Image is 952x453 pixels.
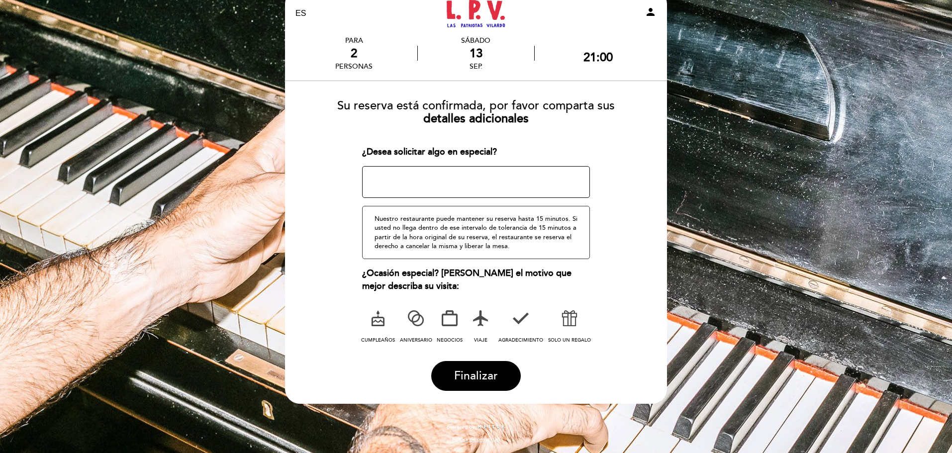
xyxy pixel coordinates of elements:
[361,337,395,343] span: CUMPLEAÑOS
[418,62,534,71] div: sep.
[452,436,500,443] a: Política de privacidad
[335,46,373,61] div: 2
[447,424,475,431] span: powered by
[645,6,657,18] i: person
[477,425,505,430] img: MEITRE
[431,361,521,391] button: Finalizar
[362,206,590,259] div: Nuestro restaurante puede mantener su reserva hasta 15 minutos. Si usted no llega dentro de ese i...
[474,337,487,343] span: VIAJE
[335,62,373,71] div: personas
[423,111,529,126] b: detalles adicionales
[362,146,590,159] div: ¿Desea solicitar algo en especial?
[362,267,590,292] div: ¿Ocasión especial? [PERSON_NAME] el motivo que mejor describa su visita:
[437,337,463,343] span: NEGOCIOS
[454,369,498,383] span: Finalizar
[447,424,505,431] a: powered by
[548,337,591,343] span: SOLO UN REGALO
[418,36,534,45] div: sábado
[645,6,657,21] button: person
[418,46,534,61] div: 13
[498,337,543,343] span: AGRADECIMIENTO
[583,50,613,65] div: 21:00
[335,36,373,45] div: PARA
[337,98,615,113] span: Su reserva está confirmada, por favor comparta sus
[400,337,432,343] span: ANIVERSARIO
